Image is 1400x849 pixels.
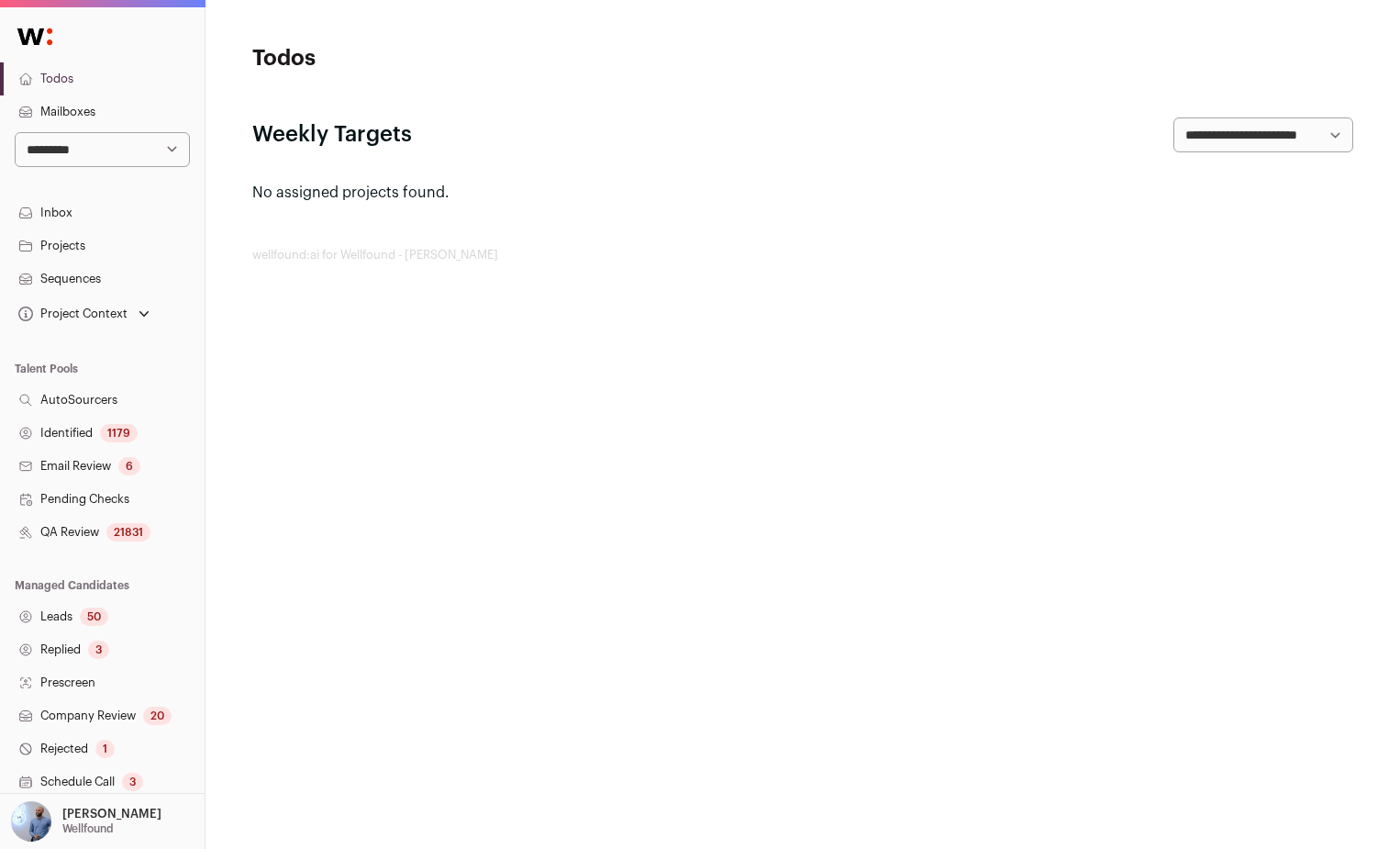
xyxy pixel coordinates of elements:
div: 3 [122,773,143,791]
p: [PERSON_NAME] [62,807,161,821]
h1: Todos [252,44,619,73]
footer: wellfound:ai for Wellfound - [PERSON_NAME] [252,248,1353,263]
p: No assigned projects found. [252,182,1353,204]
div: 50 [80,608,108,626]
h2: Weekly Targets [252,120,412,150]
div: 1179 [100,424,138,442]
button: Open dropdown [15,301,153,327]
div: 3 [88,641,109,659]
div: Project Context [15,307,128,321]
div: 1 [95,740,115,758]
div: 20 [143,707,172,725]
p: Wellfound [62,821,114,836]
div: 21831 [106,523,150,542]
button: Open dropdown [7,801,165,842]
img: Wellfound [7,18,62,55]
div: 6 [118,457,140,475]
img: 97332-medium_jpg [11,801,51,842]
